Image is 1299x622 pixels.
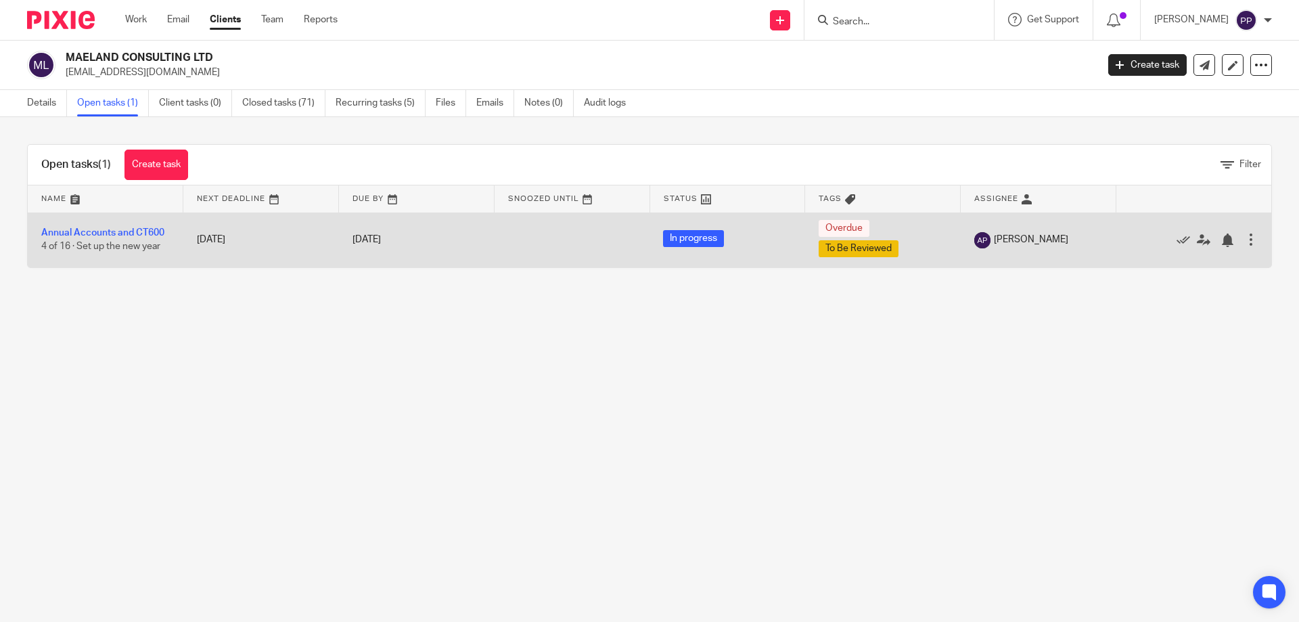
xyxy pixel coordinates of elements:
span: Status [664,195,698,202]
a: Create task [1108,54,1187,76]
a: Clients [210,13,241,26]
a: Recurring tasks (5) [336,90,426,116]
span: (1) [98,159,111,170]
a: Mark as done [1177,233,1197,246]
img: svg%3E [974,232,990,248]
h1: Open tasks [41,158,111,172]
a: Create task [124,150,188,180]
a: Email [167,13,189,26]
a: Team [261,13,283,26]
a: Notes (0) [524,90,574,116]
a: Files [436,90,466,116]
span: Tags [819,195,842,202]
span: To Be Reviewed [819,240,898,257]
img: svg%3E [27,51,55,79]
span: Filter [1239,160,1261,169]
a: Audit logs [584,90,636,116]
img: svg%3E [1235,9,1257,31]
p: [EMAIL_ADDRESS][DOMAIN_NAME] [66,66,1088,79]
p: [PERSON_NAME] [1154,13,1229,26]
a: Closed tasks (71) [242,90,325,116]
span: 4 of 16 · Set up the new year [41,242,160,252]
a: Annual Accounts and CT600 [41,228,164,238]
span: [DATE] [352,235,381,244]
a: Details [27,90,67,116]
span: Snoozed Until [508,195,579,202]
a: Client tasks (0) [159,90,232,116]
a: Emails [476,90,514,116]
span: Get Support [1027,15,1079,24]
span: [PERSON_NAME] [994,233,1068,246]
td: [DATE] [183,213,339,267]
a: Work [125,13,147,26]
span: Overdue [819,220,869,237]
span: In progress [663,230,724,247]
input: Search [831,16,953,28]
img: Pixie [27,11,95,29]
a: Open tasks (1) [77,90,149,116]
h2: MAELAND CONSULTING LTD [66,51,884,65]
a: Reports [304,13,338,26]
